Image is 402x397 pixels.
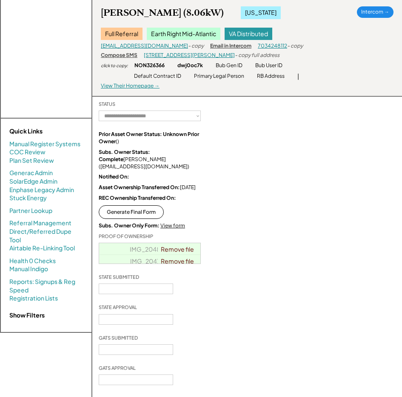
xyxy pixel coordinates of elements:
[101,43,188,49] a: [EMAIL_ADDRESS][DOMAIN_NAME]
[9,186,74,194] a: Enphase Legacy Admin
[357,6,393,18] div: Intercom →
[9,294,58,303] a: Registration Lists
[99,149,151,162] strong: Subs. Owner Status: Complete
[158,255,197,267] a: Remove file
[101,62,128,68] div: click to copy:
[9,278,83,294] a: Reports: Signups & Reg Speed
[160,222,185,229] a: View form
[99,184,201,191] div: [DATE]
[134,62,165,69] div: NON326366
[9,207,52,215] a: Partner Lookup
[241,6,281,19] div: [US_STATE]
[101,7,224,19] div: [PERSON_NAME] (8.06kW)
[99,365,136,371] div: GATS APPROVAL
[216,62,242,69] div: Bub Gen ID
[235,52,279,59] div: - copy full address
[134,73,181,80] div: Default Contract ID
[177,62,203,69] div: dwj0oc7k
[287,43,303,50] div: - copy
[9,140,80,148] a: Manual Register Systems
[101,82,160,90] div: View Their Homepage →
[9,227,83,244] a: Direct/Referred Dupe Tool
[144,52,235,58] a: [STREET_ADDRESS][PERSON_NAME]
[99,173,129,180] strong: Notified On:
[99,335,138,341] div: GATS SUBMITTED
[9,169,53,177] a: Generac Admin
[9,156,54,165] a: Plan Set Review
[99,149,201,170] div: [PERSON_NAME] ([EMAIL_ADDRESS][DOMAIN_NAME])
[9,194,47,202] a: Stuck Energy
[9,244,75,252] a: Airtable Re-Linking Tool
[9,177,57,186] a: SolarEdge Admin
[9,311,45,319] strong: Show Filters
[99,222,160,229] strong: Subs. Owner Only Form:
[101,52,137,59] div: Compose SMS
[9,127,94,136] div: Quick Links
[99,131,201,145] div: ()
[99,131,200,145] strong: Prior Asset Owner Status: Unknown Prior Owner
[99,101,115,107] div: STATUS
[147,28,220,40] div: Earth Right Mid-Atlantic
[188,43,204,50] div: - copy
[158,243,197,255] a: Remove file
[130,257,171,265] a: IMG_2047.jpg
[130,245,171,253] a: IMG_2048.jpg
[99,195,176,201] strong: REC Ownership Transferred On:
[225,28,272,40] div: VA Distributed
[99,233,153,239] div: PROOF OF OWNERSHIP
[99,205,164,219] button: Generate Final Form
[210,43,251,50] div: Email in Intercom
[99,304,137,310] div: STATE APPROVAL
[9,257,56,265] a: Health 0 Checks
[297,72,299,81] div: |
[258,43,287,49] a: 7034248112
[9,265,48,273] a: Manual Indigo
[101,28,143,40] div: Full Referral
[99,274,139,280] div: STATE SUBMITTED
[255,62,282,69] div: Bub User ID
[9,148,46,156] a: COC Review
[99,184,180,190] strong: Asset Ownership Transferred On:
[9,219,71,227] a: Referral Management
[257,73,285,80] div: RB Address
[194,73,244,80] div: Primary Legal Person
